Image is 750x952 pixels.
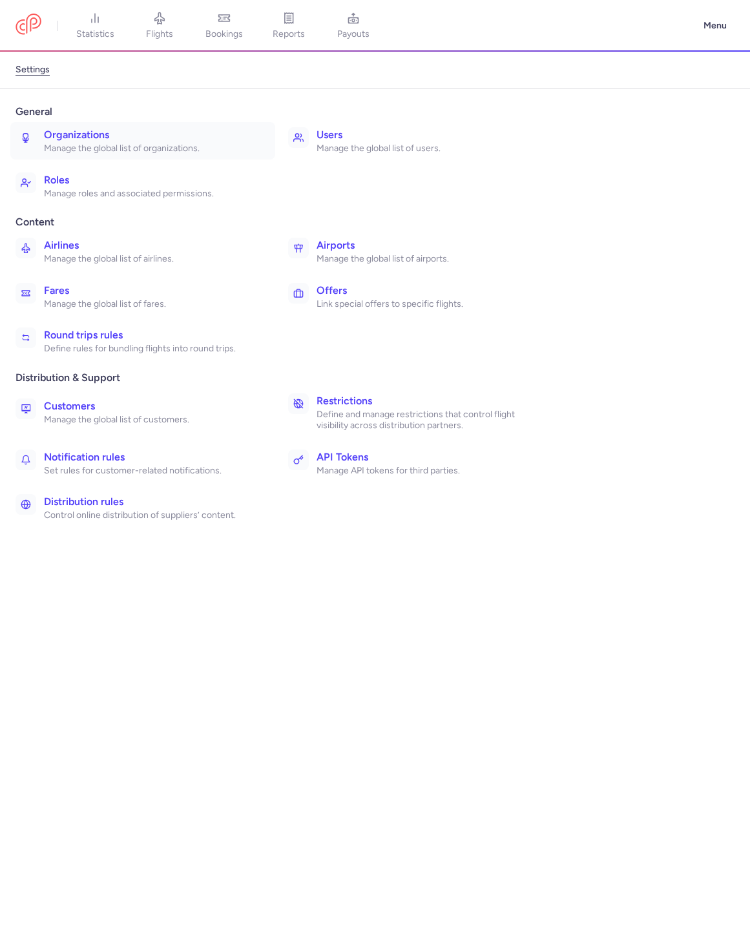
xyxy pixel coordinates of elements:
[321,12,386,40] a: payouts
[317,127,532,143] h3: Users
[44,510,260,521] p: Control online distribution of suppliers’ content.
[44,127,260,143] h3: Organizations
[44,253,260,265] p: Manage the global list of airlines.
[10,444,275,482] a: Notification rulesSet rules for customer-related notifications.
[10,122,275,160] a: OrganizationsManage the global list of organizations.
[256,12,321,40] a: reports
[696,14,734,38] button: Menu
[317,253,532,265] p: Manage the global list of airports.
[44,450,260,465] h3: Notification rules
[317,450,532,465] h3: API Tokens
[44,298,260,310] p: Manage the global list of fares.
[10,167,275,205] a: RolesManage roles and associated permissions.
[10,322,275,360] a: Round trips rulesDefine rules for bundling flights into round trips.
[44,238,260,253] h3: Airlines
[44,465,260,477] p: Set rules for customer-related notifications.
[283,444,548,482] a: API TokensManage API tokens for third parties.
[283,278,548,315] a: OffersLink special offers to specific flights.
[63,12,127,40] a: statistics
[10,393,275,431] a: CustomersManage the global list of customers.
[10,278,275,315] a: FaresManage the global list of fares.
[16,214,734,230] span: Content
[44,343,260,355] p: Define rules for bundling flights into round trips.
[283,122,548,160] a: UsersManage the global list of users.
[44,398,260,414] h3: Customers
[317,238,532,253] h3: Airports
[337,28,370,40] span: payouts
[317,143,532,154] p: Manage the global list of users.
[317,298,532,310] p: Link special offers to specific flights.
[44,414,260,426] p: Manage the global list of customers.
[127,12,192,40] a: flights
[44,143,260,154] p: Manage the global list of organizations.
[16,370,734,386] span: Distribution & Support
[283,233,548,270] a: AirportsManage the global list of airports.
[317,465,532,477] p: Manage API tokens for third parties.
[16,59,50,80] a: settings
[273,28,305,40] span: reports
[10,489,275,526] a: Distribution rulesControl online distribution of suppliers’ content.
[76,28,114,40] span: statistics
[44,494,260,510] h3: Distribution rules
[317,283,532,298] h3: Offers
[44,172,260,188] h3: Roles
[16,104,734,119] span: General
[205,28,243,40] span: bookings
[283,388,548,437] a: RestrictionsDefine and manage restrictions that control flight visibility across distribution par...
[44,283,260,298] h3: Fares
[44,188,260,200] p: Manage roles and associated permissions.
[192,12,256,40] a: bookings
[44,327,260,343] h3: Round trips rules
[146,28,173,40] span: flights
[10,233,275,270] a: AirlinesManage the global list of airlines.
[16,14,41,37] a: CitizenPlane red outlined logo
[317,409,532,431] p: Define and manage restrictions that control flight visibility across distribution partners.
[317,393,532,409] h3: Restrictions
